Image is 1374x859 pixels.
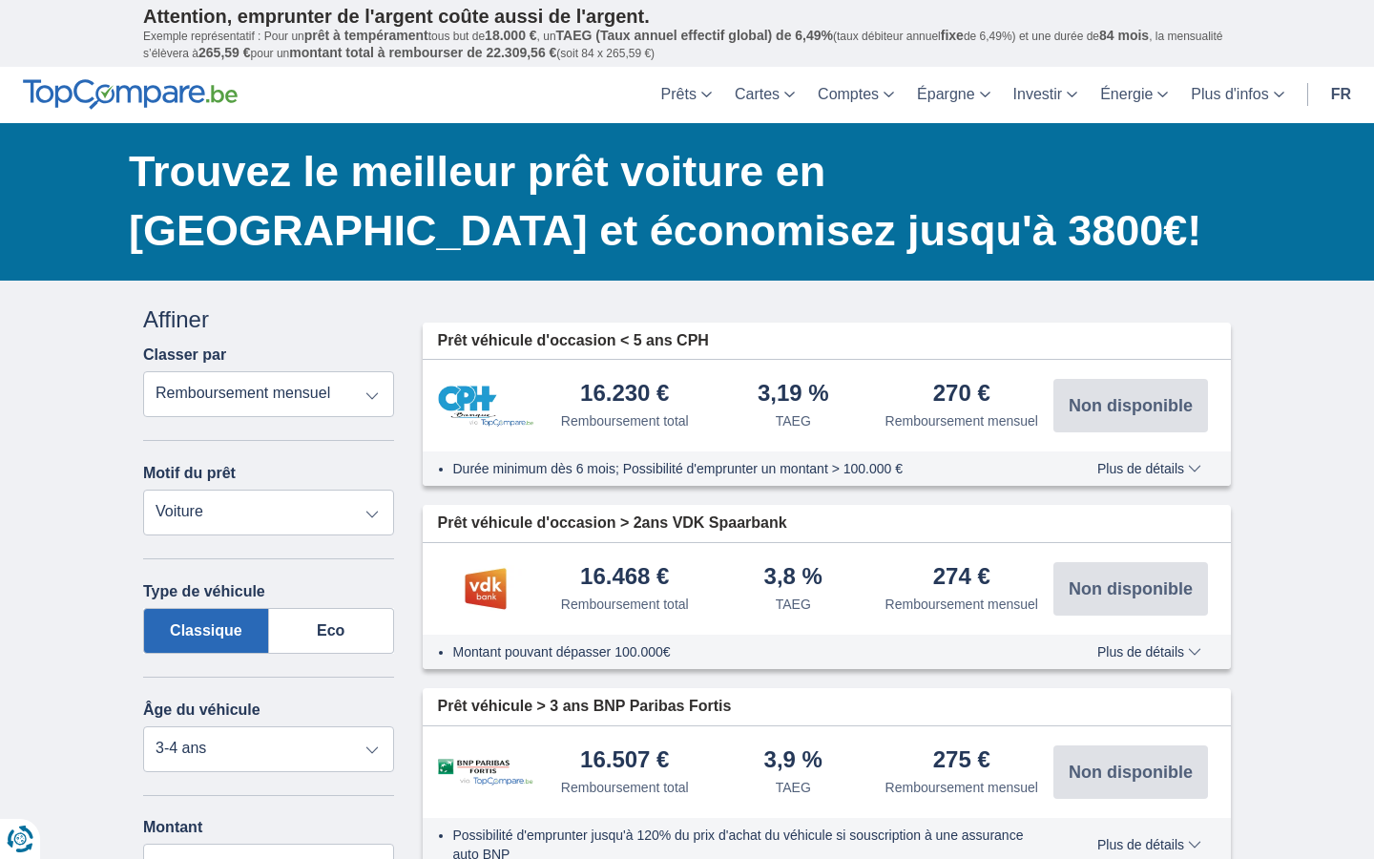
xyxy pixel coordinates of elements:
[1069,580,1193,597] span: Non disponible
[885,778,1038,797] div: Remboursement mensuel
[304,28,428,43] span: prêt à tempérament
[1053,562,1208,616] button: Non disponible
[143,346,226,364] label: Classer par
[485,28,537,43] span: 18.000 €
[933,382,990,408] div: 270 €
[143,465,236,482] label: Motif du prêt
[1083,837,1216,852] button: Plus de détails
[933,565,990,591] div: 274 €
[143,304,394,336] div: Affiner
[1320,67,1363,123] a: fr
[143,5,1231,28] p: Attention, emprunter de l'argent coûte aussi de l'argent.
[438,513,787,534] span: Prêt véhicule d'occasion > 2ans VDK Spaarbank
[1069,397,1193,414] span: Non disponible
[438,759,533,786] img: pret personnel BNP Paribas Fortis
[561,411,689,430] div: Remboursement total
[806,67,906,123] a: Comptes
[198,45,251,60] span: 265,59 €
[556,28,833,43] span: TAEG (Taux annuel effectif global) de 6,49%
[1099,28,1149,43] span: 84 mois
[906,67,1002,123] a: Épargne
[650,67,723,123] a: Prêts
[776,411,811,430] div: TAEG
[1097,645,1201,659] span: Plus de détails
[1089,67,1179,123] a: Énergie
[885,411,1038,430] div: Remboursement mensuel
[1083,461,1216,476] button: Plus de détails
[453,459,1042,478] li: Durée minimum dès 6 mois; Possibilité d'emprunter un montant > 100.000 €
[143,583,265,600] label: Type de véhicule
[453,642,1042,661] li: Montant pouvant dépasser 100.000€
[776,595,811,614] div: TAEG
[1002,67,1090,123] a: Investir
[933,748,990,774] div: 275 €
[885,595,1038,614] div: Remboursement mensuel
[580,382,669,408] div: 16.230 €
[129,142,1231,261] h1: Trouvez le meilleur prêt voiture en [GEOGRAPHIC_DATA] et économisez jusqu'à 3800€!
[1053,745,1208,799] button: Non disponible
[941,28,964,43] span: fixe
[580,565,669,591] div: 16.468 €
[438,330,709,352] span: Prêt véhicule d'occasion < 5 ans CPH
[438,565,533,613] img: pret personnel VDK bank
[1097,462,1201,475] span: Plus de détails
[1053,379,1208,432] button: Non disponible
[143,819,394,836] label: Montant
[289,45,556,60] span: montant total à rembourser de 22.309,56 €
[764,565,822,591] div: 3,8 %
[1179,67,1295,123] a: Plus d'infos
[723,67,806,123] a: Cartes
[1083,644,1216,660] button: Plus de détails
[438,696,732,718] span: Prêt véhicule > 3 ans BNP Paribas Fortis
[561,595,689,614] div: Remboursement total
[1069,764,1193,781] span: Non disponible
[23,79,238,110] img: TopCompare
[764,748,822,774] div: 3,9 %
[143,28,1231,62] p: Exemple représentatif : Pour un tous but de , un (taux débiteur annuel de 6,49%) et une durée de ...
[776,778,811,797] div: TAEG
[580,748,669,774] div: 16.507 €
[561,778,689,797] div: Remboursement total
[1097,838,1201,851] span: Plus de détails
[438,386,533,427] img: pret personnel CPH Banque
[269,608,394,654] label: Eco
[758,382,829,408] div: 3,19 %
[143,702,260,719] label: Âge du véhicule
[143,608,269,654] label: Classique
